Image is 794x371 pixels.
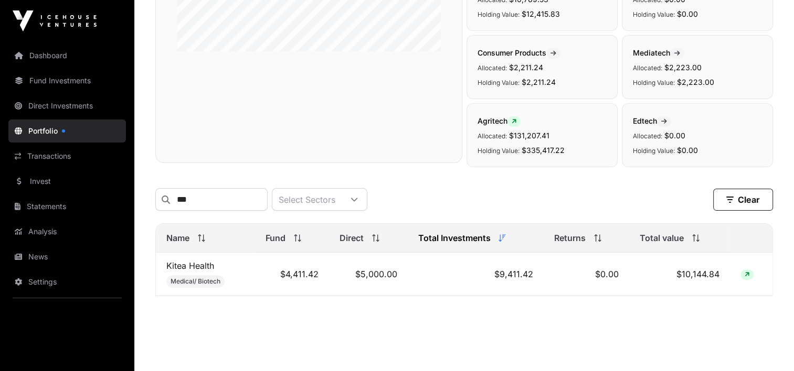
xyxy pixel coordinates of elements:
span: Fund [266,232,285,244]
span: Holding Value: [633,147,675,155]
a: Dashboard [8,44,126,67]
span: Allocated: [478,64,507,72]
span: $2,211.24 [509,63,543,72]
a: Transactions [8,145,126,168]
span: $2,223.00 [664,63,702,72]
div: Select Sectors [272,189,342,210]
span: Name [166,232,189,244]
span: $131,207.41 [509,131,549,140]
span: Edtech [633,116,671,125]
a: Direct Investments [8,94,126,117]
span: $0.00 [677,9,698,18]
span: Allocated: [633,132,662,140]
span: Agritech [478,116,521,125]
a: Kitea Health [166,260,214,271]
a: Fund Investments [8,69,126,92]
span: Holding Value: [478,79,520,86]
span: Allocated: [478,132,507,140]
span: Consumer Products [478,48,560,57]
span: Holding Value: [633,79,675,86]
span: $0.00 [677,146,698,155]
span: Total Investments [418,232,490,244]
span: Holding Value: [478,10,520,18]
a: Settings [8,270,126,293]
span: Mediatech [633,48,684,57]
iframe: Chat Widget [742,321,794,371]
span: $0.00 [664,131,685,140]
span: Holding Value: [478,147,520,155]
span: Holding Value: [633,10,675,18]
a: Invest [8,170,126,193]
a: Statements [8,195,126,218]
td: $5,000.00 [329,253,408,296]
td: $9,411.42 [407,253,544,296]
a: News [8,245,126,268]
td: $0.00 [544,253,629,296]
span: Medical/ Biotech [171,277,220,286]
span: $12,415.83 [522,9,560,18]
span: Allocated: [633,64,662,72]
td: $4,411.42 [255,253,329,296]
span: Direct [340,232,364,244]
button: Clear [713,189,773,211]
span: $335,417.22 [522,146,565,155]
span: Returns [554,232,586,244]
span: $2,223.00 [677,78,714,86]
span: Total value [640,232,684,244]
img: Icehouse Ventures Logo [13,10,97,31]
td: $10,144.84 [629,253,730,296]
a: Portfolio [8,119,126,143]
a: Analysis [8,220,126,243]
span: $2,211.24 [522,78,556,86]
